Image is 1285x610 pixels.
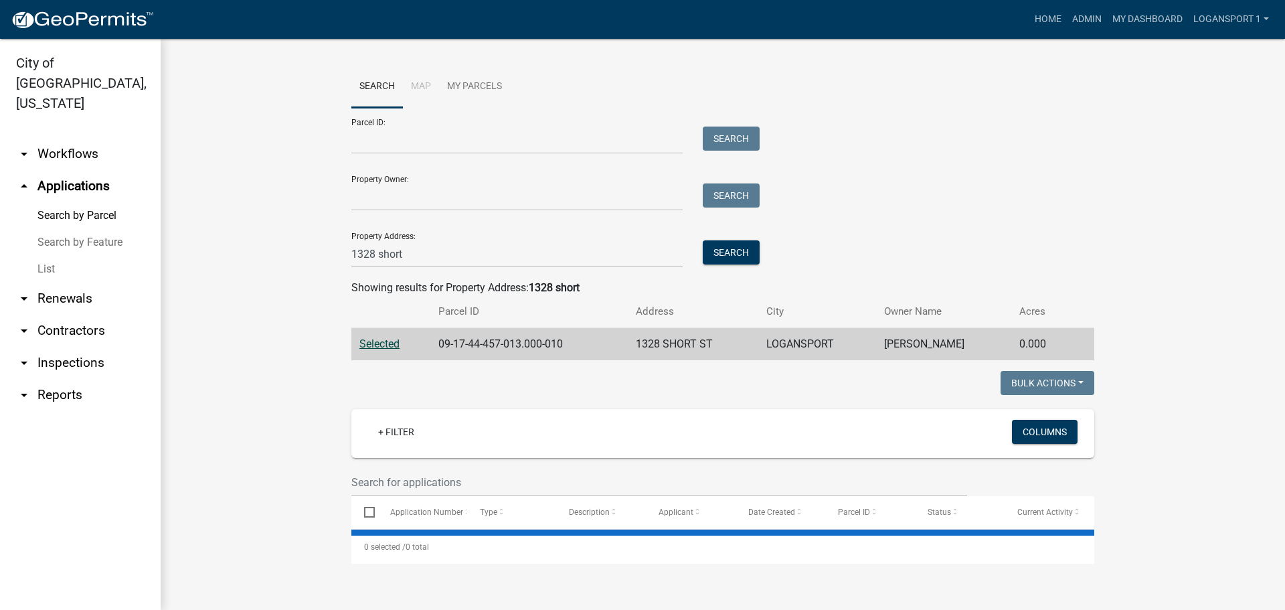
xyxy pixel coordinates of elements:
i: arrow_drop_down [16,146,32,162]
th: Parcel ID [430,296,628,327]
i: arrow_drop_up [16,178,32,194]
datatable-header-cell: Current Activity [1005,496,1094,528]
a: My Dashboard [1107,7,1188,32]
span: Applicant [659,508,693,517]
div: Showing results for Property Address: [351,280,1094,296]
i: arrow_drop_down [16,355,32,371]
a: Selected [359,337,400,350]
th: Acres [1011,296,1072,327]
th: Address [628,296,758,327]
span: Type [480,508,497,517]
datatable-header-cell: Type [466,496,556,528]
th: City [758,296,876,327]
datatable-header-cell: Description [556,496,646,528]
span: Date Created [748,508,795,517]
datatable-header-cell: Application Number [377,496,466,528]
i: arrow_drop_down [16,291,32,307]
span: Current Activity [1017,508,1073,517]
i: arrow_drop_down [16,387,32,403]
td: [PERSON_NAME] [876,328,1011,361]
span: Status [928,508,951,517]
datatable-header-cell: Status [915,496,1005,528]
button: Search [703,127,760,151]
button: Search [703,183,760,208]
i: arrow_drop_down [16,323,32,339]
datatable-header-cell: Applicant [646,496,736,528]
input: Search for applications [351,469,967,496]
td: 09-17-44-457-013.000-010 [430,328,628,361]
strong: 1328 short [529,281,580,294]
datatable-header-cell: Select [351,496,377,528]
span: 0 selected / [364,542,406,552]
a: My Parcels [439,66,510,108]
button: Search [703,240,760,264]
a: Home [1029,7,1067,32]
span: Description [569,508,610,517]
td: LOGANSPORT [758,328,876,361]
datatable-header-cell: Parcel ID [825,496,915,528]
td: 1328 SHORT ST [628,328,758,361]
datatable-header-cell: Date Created [736,496,825,528]
th: Owner Name [876,296,1011,327]
a: Logansport 1 [1188,7,1274,32]
button: Columns [1012,420,1078,444]
a: Search [351,66,403,108]
span: Application Number [390,508,463,517]
span: Parcel ID [838,508,870,517]
a: + Filter [367,420,425,444]
button: Bulk Actions [1001,371,1094,395]
a: Admin [1067,7,1107,32]
td: 0.000 [1011,328,1072,361]
div: 0 total [351,530,1094,564]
